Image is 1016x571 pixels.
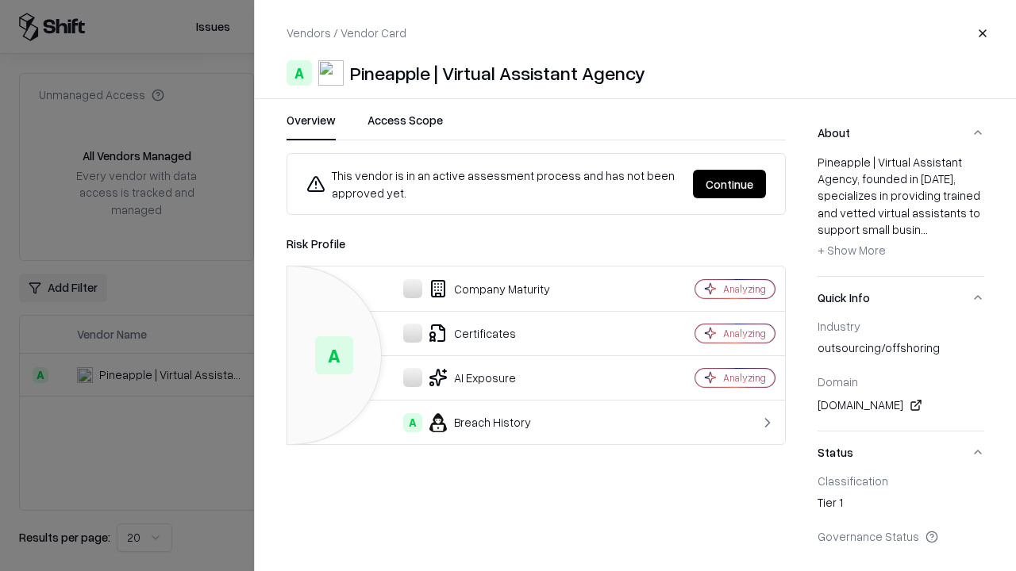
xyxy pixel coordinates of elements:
img: Pineapple | Virtual Assistant Agency [318,60,344,86]
div: Domain [818,374,984,389]
div: A [287,60,312,86]
div: Analyzing [723,371,766,385]
button: Access Scope [368,112,443,140]
button: Continue [693,170,766,198]
div: Governance Status [818,529,984,543]
div: Analyzing [723,282,766,296]
div: Breach History [300,413,640,432]
div: Quick Info [818,319,984,431]
div: Industry [818,319,984,333]
div: Company Maturity [300,279,640,298]
div: Risk Profile [287,234,786,253]
button: Quick Info [818,277,984,319]
div: Classification [818,473,984,488]
div: Certificates [300,324,640,343]
div: A [315,336,353,374]
div: Analyzing [723,327,766,340]
button: Status [818,431,984,473]
button: About [818,112,984,154]
div: A [403,413,422,432]
span: ... [921,222,928,236]
div: Tier 1 [818,494,984,516]
button: + Show More [818,238,886,263]
span: + Show More [818,243,886,257]
div: outsourcing/offshoring [818,339,984,362]
div: This vendor is in an active assessment process and has not been approved yet. [306,167,680,201]
p: Vendors / Vendor Card [287,25,406,41]
div: About [818,154,984,276]
div: Pineapple | Virtual Assistant Agency, founded in [DATE], specializes in providing trained and vet... [818,154,984,263]
div: AI Exposure [300,368,640,387]
button: Overview [287,112,336,140]
div: [DOMAIN_NAME] [818,396,984,415]
div: Pineapple | Virtual Assistant Agency [350,60,645,86]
